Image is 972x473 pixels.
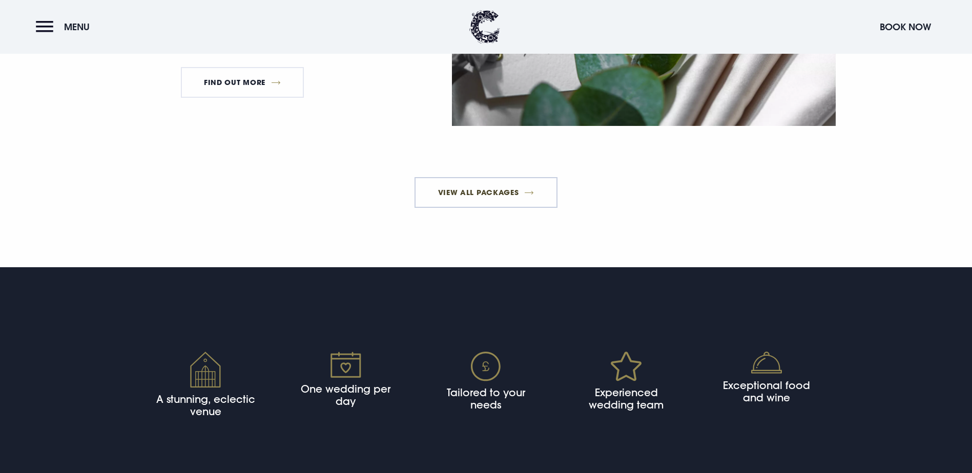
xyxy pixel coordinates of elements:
h4: One wedding per day [294,383,398,407]
img: Clandeboye Lodge [469,10,500,44]
h4: Experienced wedding team [574,386,678,411]
h4: Exceptional food and wine [714,379,818,404]
a: View All Packages [415,177,557,208]
h4: A stunning, eclectic venue [154,393,258,418]
img: Pound icon [470,352,501,382]
img: Food icon [751,352,782,374]
h4: Tailored to your needs [434,386,538,411]
img: Star icon [611,352,642,381]
span: Menu [64,21,90,33]
button: Book Now [875,16,936,38]
img: Calendar icon [330,352,361,378]
a: FIND OUT MORE [181,67,304,98]
img: Venue icon [190,352,221,389]
button: Menu [36,16,95,38]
